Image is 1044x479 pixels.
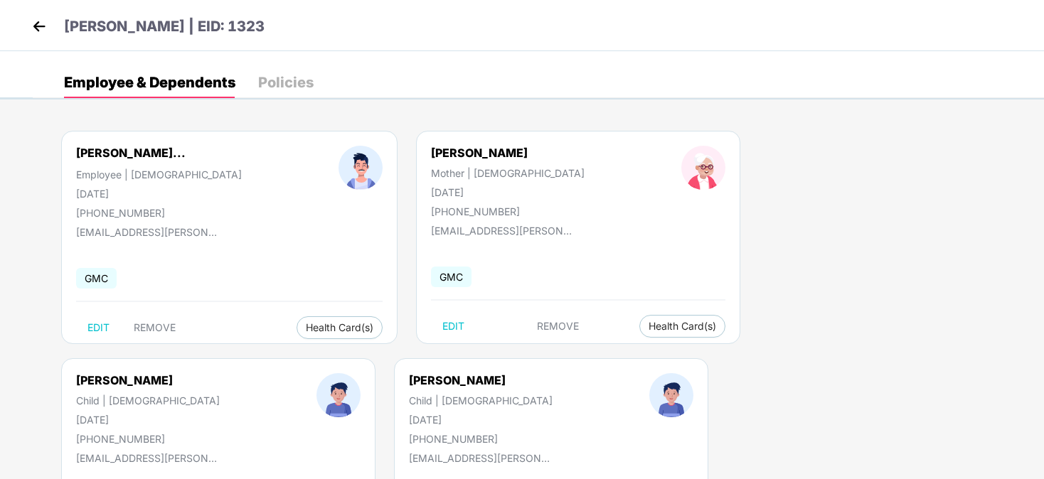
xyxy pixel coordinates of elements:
span: EDIT [87,322,110,333]
img: profileImage [649,373,693,417]
div: [EMAIL_ADDRESS][PERSON_NAME][DOMAIN_NAME] [431,225,573,237]
div: Employee | [DEMOGRAPHIC_DATA] [76,168,242,181]
p: [PERSON_NAME] | EID: 1323 [64,16,265,38]
div: [PERSON_NAME] [431,146,585,160]
div: [EMAIL_ADDRESS][PERSON_NAME][DOMAIN_NAME] [76,226,218,238]
img: profileImage [339,146,383,190]
img: back [28,16,50,37]
button: EDIT [431,315,476,338]
span: EDIT [442,321,464,332]
div: [DATE] [431,186,585,198]
img: profileImage [681,146,725,190]
button: Health Card(s) [639,315,725,338]
div: Policies [258,75,314,90]
span: Health Card(s) [306,324,373,331]
div: [PHONE_NUMBER] [76,207,242,219]
span: REMOVE [134,322,176,333]
div: [PHONE_NUMBER] [76,433,220,445]
span: REMOVE [537,321,579,332]
div: Employee & Dependents [64,75,235,90]
div: [PERSON_NAME]... [76,146,186,160]
div: [DATE] [76,414,220,426]
span: GMC [76,268,117,289]
img: profileImage [316,373,361,417]
button: REMOVE [122,316,187,339]
button: Health Card(s) [297,316,383,339]
span: Health Card(s) [649,323,716,330]
div: [PERSON_NAME] [76,373,220,387]
div: [PHONE_NUMBER] [431,205,585,217]
div: [DATE] [409,414,553,426]
div: Child | [DEMOGRAPHIC_DATA] [409,394,553,407]
button: EDIT [76,316,121,339]
span: GMC [431,267,472,287]
div: [PERSON_NAME] [409,373,553,387]
div: Child | [DEMOGRAPHIC_DATA] [76,394,220,407]
div: [PHONE_NUMBER] [409,433,553,445]
div: [DATE] [76,188,242,200]
div: [EMAIL_ADDRESS][PERSON_NAME][DOMAIN_NAME] [409,452,551,464]
div: Mother | [DEMOGRAPHIC_DATA] [431,167,585,179]
div: [EMAIL_ADDRESS][PERSON_NAME][DOMAIN_NAME] [76,452,218,464]
button: REMOVE [526,315,590,338]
